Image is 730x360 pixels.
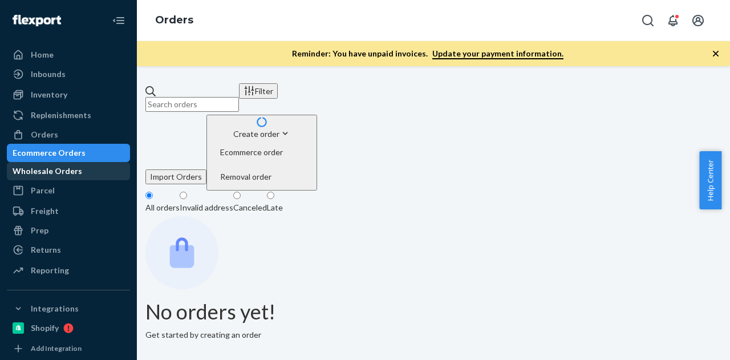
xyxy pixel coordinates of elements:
[233,202,267,213] div: Canceled
[155,14,193,26] a: Orders
[31,205,59,217] div: Freight
[7,126,130,144] a: Orders
[31,89,67,100] div: Inventory
[31,343,82,353] div: Add Integration
[145,329,721,341] p: Get started by creating an order
[206,115,317,191] button: Create orderEcommerce orderRemoval order
[292,48,563,59] p: Reminder: You have unpaid invoices.
[7,202,130,220] a: Freight
[211,140,313,164] button: Ecommerce order
[13,147,86,159] div: Ecommerce Orders
[7,144,130,162] a: Ecommerce Orders
[7,319,130,337] a: Shopify
[220,173,283,181] span: Removal order
[31,49,54,60] div: Home
[7,342,130,355] a: Add Integration
[7,106,130,124] a: Replenishments
[31,68,66,80] div: Inbounds
[7,261,130,280] a: Reporting
[180,202,233,213] div: Invalid address
[145,192,153,199] input: All orders
[699,151,721,209] button: Help Center
[7,86,130,104] a: Inventory
[687,9,709,32] button: Open account menu
[7,162,130,180] a: Wholesale Orders
[145,97,239,112] input: Search orders
[7,241,130,259] a: Returns
[146,4,202,37] ol: breadcrumbs
[31,322,59,334] div: Shopify
[145,202,180,213] div: All orders
[145,216,218,289] img: Empty list
[267,192,274,199] input: Late
[7,65,130,83] a: Inbounds
[267,202,283,213] div: Late
[233,192,241,199] input: Canceled
[145,169,206,184] button: Import Orders
[211,164,313,189] button: Removal order
[220,148,283,156] span: Ecommerce order
[239,83,278,99] button: Filter
[31,244,61,256] div: Returns
[145,301,721,323] h1: No orders yet!
[7,181,130,200] a: Parcel
[107,9,130,32] button: Close Navigation
[31,225,48,236] div: Prep
[31,129,58,140] div: Orders
[662,9,684,32] button: Open notifications
[180,192,187,199] input: Invalid address
[31,110,91,121] div: Replenishments
[13,15,61,26] img: Flexport logo
[636,9,659,32] button: Open Search Box
[31,265,69,276] div: Reporting
[31,303,79,314] div: Integrations
[211,128,313,140] div: Create order
[244,85,273,97] div: Filter
[7,300,130,318] button: Integrations
[7,46,130,64] a: Home
[7,221,130,240] a: Prep
[31,185,55,196] div: Parcel
[432,48,563,59] a: Update your payment information.
[13,165,82,177] div: Wholesale Orders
